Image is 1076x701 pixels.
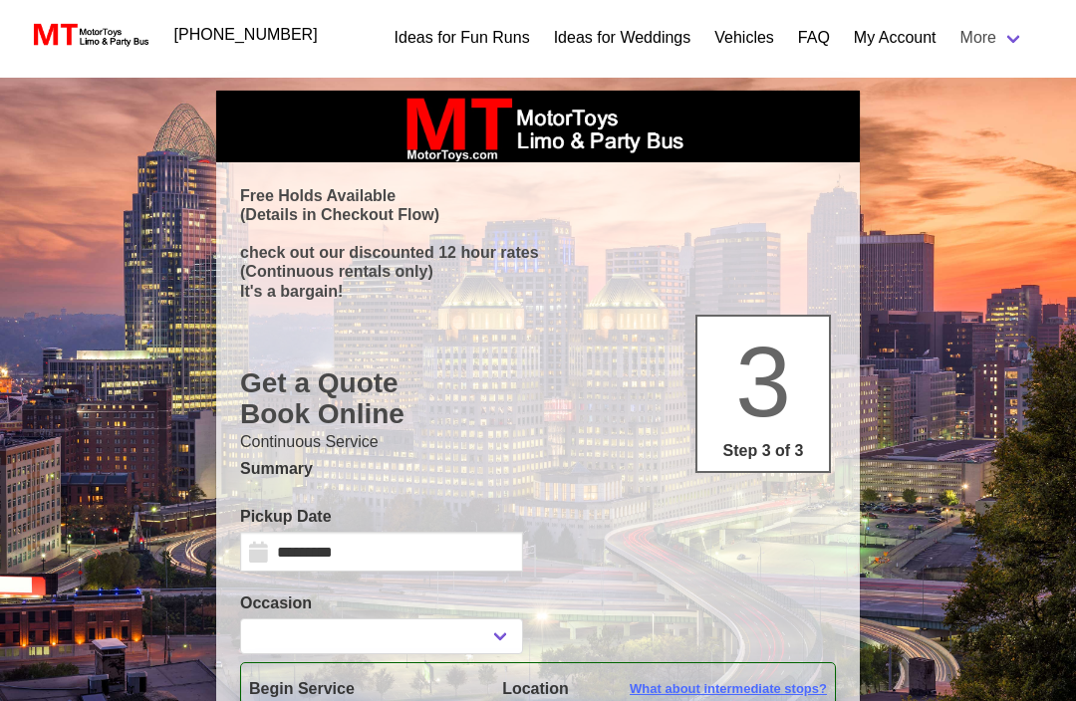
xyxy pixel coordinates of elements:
p: check out our discounted 12 hour rates [240,243,836,262]
p: Free Holds Available [240,186,836,205]
h1: Get a Quote Book Online [240,367,836,430]
a: Ideas for Weddings [554,26,691,50]
span: What about intermediate stops? [630,679,827,699]
a: More [948,18,1036,58]
a: Vehicles [714,26,774,50]
a: My Account [854,26,937,50]
p: It's a bargain! [240,282,836,301]
label: Begin Service [249,677,472,701]
span: Location [502,680,569,697]
a: [PHONE_NUMBER] [162,15,330,55]
a: FAQ [798,26,830,50]
label: Occasion [240,591,523,615]
img: box_logo_brand.jpeg [389,91,687,162]
img: MotorToys Logo [28,21,150,49]
p: Summary [240,457,836,481]
span: 3 [735,326,791,437]
p: Step 3 of 3 [705,439,821,463]
a: Ideas for Fun Runs [395,26,530,50]
p: Continuous Service [240,430,836,454]
p: (Details in Checkout Flow) [240,205,836,224]
label: Pickup Date [240,505,523,529]
p: (Continuous rentals only) [240,262,836,281]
